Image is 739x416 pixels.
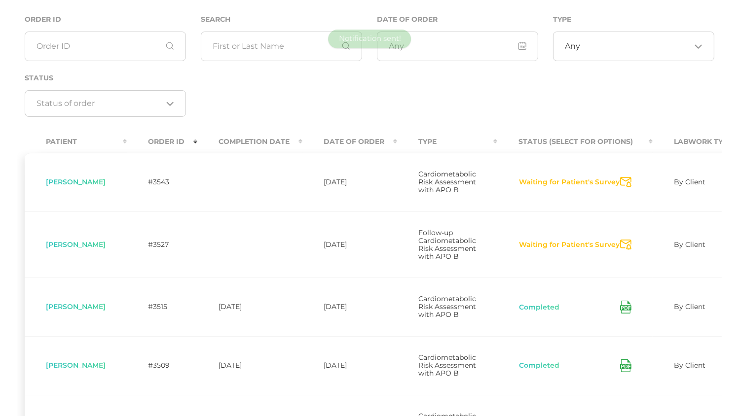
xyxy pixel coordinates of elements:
label: Status [25,74,53,82]
svg: Send Notification [620,177,631,187]
input: Order ID [25,32,186,61]
th: Type : activate to sort column ascending [397,131,497,153]
span: Any [565,41,581,51]
span: Cardiometabolic Risk Assessment with APO B [418,170,476,194]
td: [DATE] [197,277,302,336]
span: By Client [674,240,705,249]
th: Date Of Order : activate to sort column ascending [302,131,397,153]
label: Date of Order [377,15,438,24]
span: [PERSON_NAME] [46,240,106,249]
div: Search for option [553,32,714,61]
td: [DATE] [302,211,397,278]
button: Completed [518,303,560,312]
div: Search for option [25,90,186,117]
span: [PERSON_NAME] [46,177,106,186]
input: First or Last Name [201,32,362,61]
label: Search [201,15,230,24]
td: [DATE] [302,153,397,211]
span: Cardiometabolic Risk Assessment with APO B [418,353,476,378]
span: By Client [674,361,705,370]
span: [PERSON_NAME] [46,361,106,370]
svg: Send Notification [620,240,631,250]
button: Waiting for Patient's Survey [518,240,620,250]
th: Order ID : activate to sort column ascending [127,131,197,153]
div: Notification sent! [328,30,411,48]
input: Search for option [581,41,691,51]
input: Any [377,32,538,61]
th: Patient : activate to sort column ascending [25,131,127,153]
td: #3527 [127,211,197,278]
span: [PERSON_NAME] [46,302,106,311]
span: By Client [674,177,705,186]
span: By Client [674,302,705,311]
td: [DATE] [302,336,397,395]
th: Status (Select for Options) : activate to sort column ascending [497,131,653,153]
td: #3543 [127,153,197,211]
span: Cardiometabolic Risk Assessment with APO B [418,294,476,319]
label: Order ID [25,15,61,24]
th: Completion Date : activate to sort column ascending [197,131,302,153]
td: [DATE] [302,277,397,336]
button: Waiting for Patient's Survey [518,177,620,187]
input: Search for option [37,99,162,108]
label: Type [553,15,571,24]
td: #3515 [127,277,197,336]
button: Completed [518,361,560,371]
span: Follow-up Cardiometabolic Risk Assessment with APO B [418,228,476,261]
td: [DATE] [197,336,302,395]
td: #3509 [127,336,197,395]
